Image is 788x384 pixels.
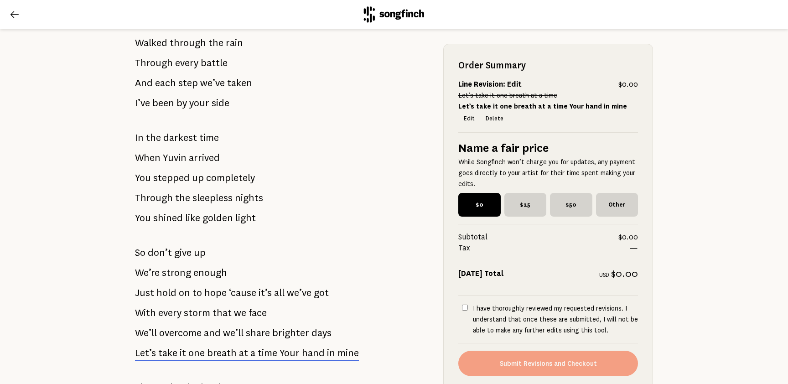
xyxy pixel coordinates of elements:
span: time [199,129,219,147]
span: $25 [504,193,547,217]
span: arrived [189,149,220,167]
span: Walked [135,34,167,52]
span: You [135,169,151,187]
span: nights [235,189,263,207]
span: brighter [272,324,309,342]
span: light [235,209,256,227]
span: at [239,348,248,358]
strong: [DATE] Total [458,270,504,278]
span: up [192,169,204,187]
s: Let’s take it one breath at a time [458,92,557,99]
span: hope [204,284,227,302]
span: $0.00 [618,232,638,243]
input: I have thoroughly reviewed my requested revisions. I understand that once these are submitted, I ... [462,305,468,311]
span: Just [135,284,154,302]
h2: Order Summary [458,59,638,72]
span: We’re [135,264,160,282]
span: face [249,304,267,322]
span: $0.00 [611,268,638,279]
span: each [155,74,176,92]
span: We’ll [135,324,157,342]
span: in [327,348,335,358]
span: completely [206,169,255,187]
span: by [176,94,187,112]
strong: Line Revision: Edit [458,80,522,88]
span: the [146,129,161,147]
span: step [178,74,198,92]
span: strong [162,264,191,282]
span: You [135,209,151,227]
span: In [135,129,144,147]
span: we [234,304,246,322]
span: And [135,74,153,92]
span: Through [135,54,173,72]
span: days [311,324,332,342]
span: we’ve [200,74,225,92]
span: ‘cause [229,284,256,302]
span: every [158,304,181,322]
span: storm [184,304,210,322]
span: time [258,348,277,358]
span: shined [153,209,183,227]
span: got [314,284,329,302]
button: Edit [458,112,480,125]
span: overcome [159,324,202,342]
span: it’s [259,284,272,302]
span: all [274,284,285,302]
span: Tax [458,243,630,254]
span: and [204,324,221,342]
span: Your [280,348,300,358]
span: like [185,209,200,227]
span: hold [156,284,176,302]
span: side [212,94,229,112]
span: the [175,189,190,207]
span: battle [201,54,228,72]
span: taken [227,74,252,92]
span: $0.00 [618,79,638,90]
span: Yuvin [163,149,187,167]
span: to [192,284,202,302]
span: your [189,94,209,112]
span: it [180,348,186,358]
span: Let’s [135,348,156,358]
span: breath [207,348,237,358]
span: that [213,304,232,322]
span: hand [302,348,325,358]
span: $50 [550,193,592,217]
p: While Songfinch won’t charge you for updates, any payment goes directly to your artist for their ... [458,156,638,189]
p: I have thoroughly reviewed my requested revisions. I understand that once these are submitted, I ... [473,303,638,336]
span: stepped [153,169,190,187]
span: Other [596,193,638,217]
strong: Let’s take it one breath at a time Your hand in mine [458,103,627,110]
span: rain [226,34,243,52]
span: enough [193,264,227,282]
span: mine [337,348,359,358]
span: don’t [148,244,172,262]
h5: Name a fair price [458,140,638,156]
span: Subtotal [458,232,618,243]
button: Delete [480,112,509,125]
span: one [188,348,205,358]
span: give [174,244,192,262]
span: up [194,244,206,262]
span: share [246,324,270,342]
span: been [152,94,174,112]
span: sleepless [192,189,233,207]
span: $0 [458,193,501,217]
span: on [179,284,190,302]
span: through [170,34,206,52]
span: take [158,348,177,358]
button: Submit Revisions and Checkout [458,351,638,376]
span: golden [202,209,233,227]
span: darkest [163,129,197,147]
span: So [135,244,145,262]
span: When [135,149,161,167]
span: we’ll [223,324,244,342]
span: I’ve [135,94,150,112]
span: we’ve [287,284,311,302]
span: USD [599,272,609,278]
span: the [208,34,223,52]
span: a [250,348,255,358]
span: Through [135,189,173,207]
span: With [135,304,156,322]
